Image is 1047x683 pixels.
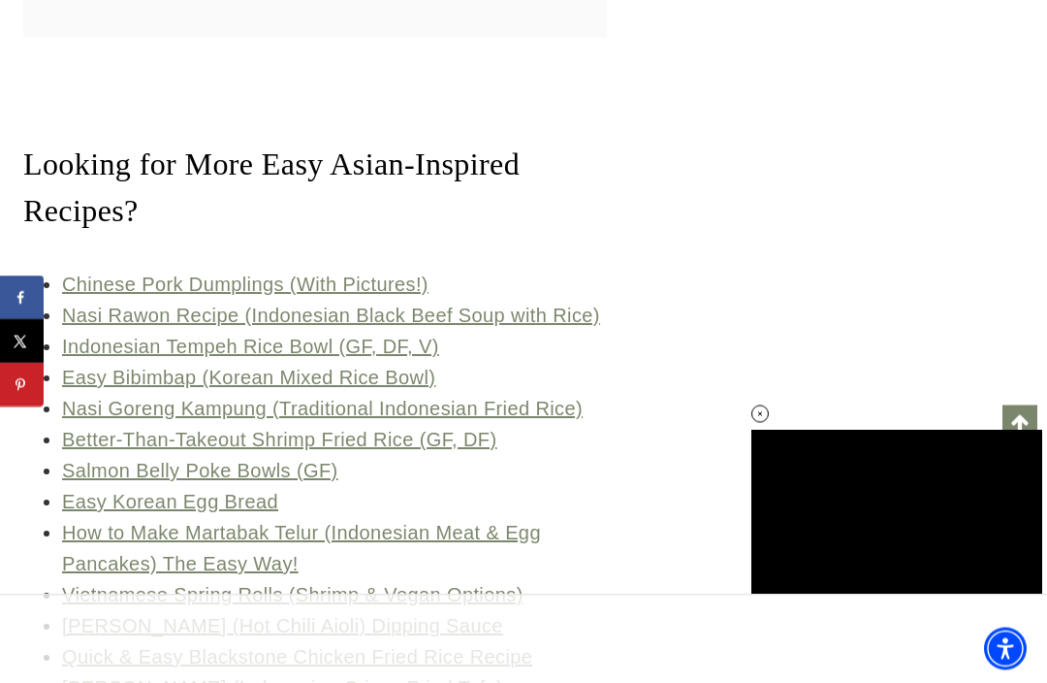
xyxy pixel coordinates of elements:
a: How to Make Martabak Telur (Indonesian Meat & Egg Pancakes) The Easy Way! [62,523,541,575]
a: Easy Korean Egg Bread [62,492,278,513]
span: Looking for More Easy Asian-Inspired Recipes? [23,147,520,229]
a: Scroll to top [1002,406,1037,440]
a: Better-Than-Takeout Shrimp Fried Rice (GF, DF) [62,430,497,451]
a: Nasi Goreng Kampung (Traditional Indonesian Fried Rice) [62,399,583,420]
a: Easy Bibimbap (Korean Mixed Rice Bowl) [62,368,435,389]
a: Salmon Belly Poke Bowls (GF) [62,461,338,482]
a: Chinese Pork Dumplings (With Pictures!) [62,275,428,296]
a: Nasi Rawon Recipe (Indonesian Black Beef Soup with Rice) [62,306,600,327]
a: Vietnamese Spring Rolls (Shrimp & Vegan Options) [62,585,523,606]
div: Accessibility Menu [984,628,1027,670]
a: Indonesian Tempeh Rice Bowl (GF, DF, V) [62,337,439,358]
